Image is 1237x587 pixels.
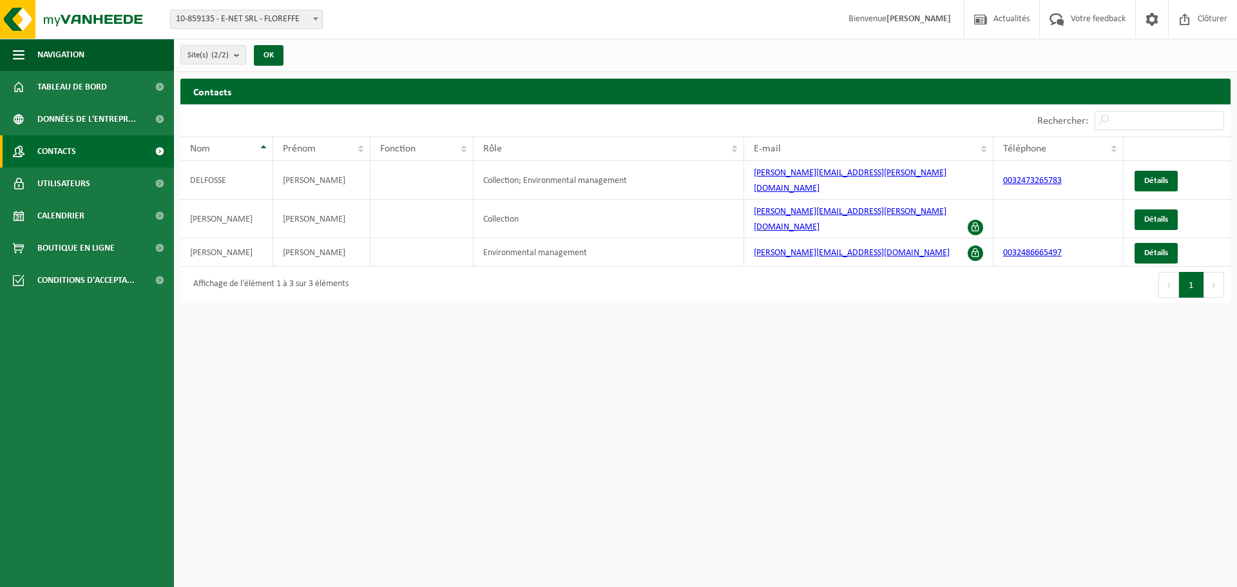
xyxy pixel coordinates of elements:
[37,39,84,71] span: Navigation
[37,232,115,264] span: Boutique en ligne
[180,238,273,267] td: [PERSON_NAME]
[1144,249,1168,257] span: Détails
[1144,215,1168,224] span: Détails
[37,264,135,296] span: Conditions d'accepta...
[1003,176,1062,186] a: 0032473265783
[180,161,273,200] td: DELFOSSE
[1204,272,1224,298] button: Next
[754,248,950,258] a: [PERSON_NAME][EMAIL_ADDRESS][DOMAIN_NAME]
[474,238,744,267] td: Environmental management
[1135,243,1178,264] a: Détails
[283,144,316,154] span: Prénom
[754,144,781,154] span: E-mail
[474,200,744,238] td: Collection
[1037,116,1088,126] label: Rechercher:
[180,79,1231,104] h2: Contacts
[37,103,136,135] span: Données de l'entrepr...
[180,45,246,64] button: Site(s)(2/2)
[211,51,229,59] count: (2/2)
[187,273,349,296] div: Affichage de l'élément 1 à 3 sur 3 éléments
[273,238,370,267] td: [PERSON_NAME]
[37,168,90,200] span: Utilisateurs
[754,168,946,193] a: [PERSON_NAME][EMAIL_ADDRESS][PERSON_NAME][DOMAIN_NAME]
[37,200,84,232] span: Calendrier
[37,71,107,103] span: Tableau de bord
[483,144,502,154] span: Rôle
[190,144,210,154] span: Nom
[273,200,370,238] td: [PERSON_NAME]
[254,45,283,66] button: OK
[474,161,744,200] td: Collection; Environmental management
[273,161,370,200] td: [PERSON_NAME]
[170,10,323,29] span: 10-859135 - E-NET SRL - FLOREFFE
[171,10,322,28] span: 10-859135 - E-NET SRL - FLOREFFE
[1135,209,1178,230] a: Détails
[754,207,946,232] a: [PERSON_NAME][EMAIL_ADDRESS][PERSON_NAME][DOMAIN_NAME]
[37,135,76,168] span: Contacts
[1003,248,1062,258] a: 0032486665497
[1179,272,1204,298] button: 1
[1158,272,1179,298] button: Previous
[1003,144,1046,154] span: Téléphone
[180,200,273,238] td: [PERSON_NAME]
[1144,177,1168,185] span: Détails
[187,46,229,65] span: Site(s)
[1135,171,1178,191] a: Détails
[887,14,951,24] strong: [PERSON_NAME]
[380,144,416,154] span: Fonction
